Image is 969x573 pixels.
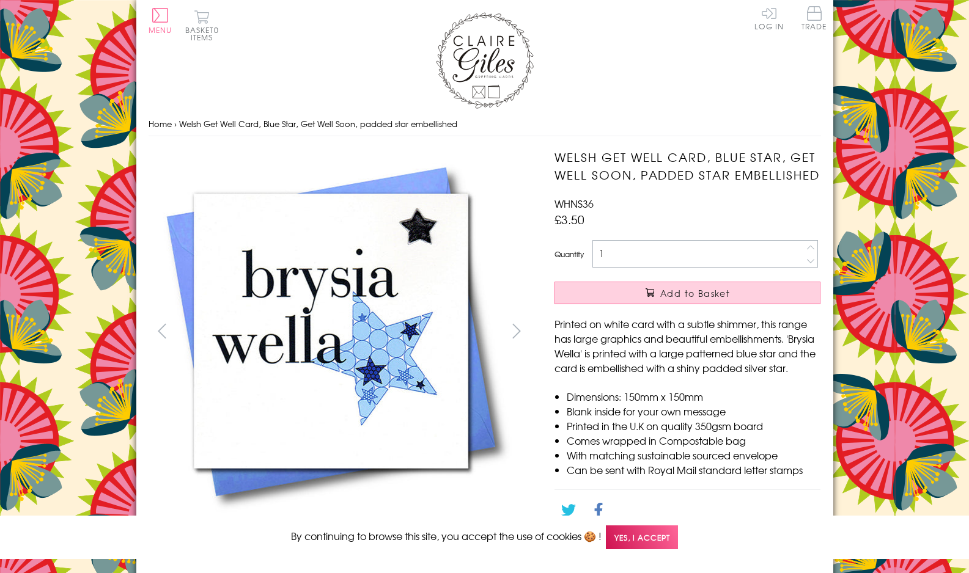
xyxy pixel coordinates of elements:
h1: Welsh Get Well Card, Blue Star, Get Well Soon, padded star embellished [555,148,820,184]
a: Trade [801,6,827,32]
li: Comes wrapped in Compostable bag [567,433,820,448]
span: £3.50 [555,211,584,228]
span: Yes, I accept [606,525,678,549]
li: With matching sustainable sourced envelope [567,448,820,462]
button: prev [149,317,176,345]
li: Dimensions: 150mm x 150mm [567,389,820,404]
img: Welsh Get Well Card, Blue Star, Get Well Soon, padded star embellished [149,148,515,515]
span: Welsh Get Well Card, Blue Star, Get Well Soon, padded star embellished [179,118,457,130]
span: WHNS36 [555,196,594,211]
img: Welsh Get Well Card, Blue Star, Get Well Soon, padded star embellished [291,569,292,569]
span: Add to Basket [660,287,730,299]
li: Blank inside for your own message [567,404,820,418]
img: Claire Giles Greetings Cards [436,12,534,109]
label: Quantity [555,249,584,260]
span: Trade [801,6,827,30]
button: next [503,317,530,345]
p: Printed on white card with a subtle shimmer, this range has large graphics and beautiful embellis... [555,316,820,375]
nav: breadcrumbs [149,112,821,137]
button: Basket0 items [185,10,219,41]
li: Printed in the U.K on quality 350gsm board [567,418,820,433]
li: Can be sent with Royal Mail standard letter stamps [567,462,820,477]
span: 0 items [191,24,219,43]
span: › [174,118,177,130]
button: Add to Basket [555,282,820,304]
span: Menu [149,24,172,35]
a: Home [149,118,172,130]
a: Log In [754,6,784,30]
button: Menu [149,8,172,34]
